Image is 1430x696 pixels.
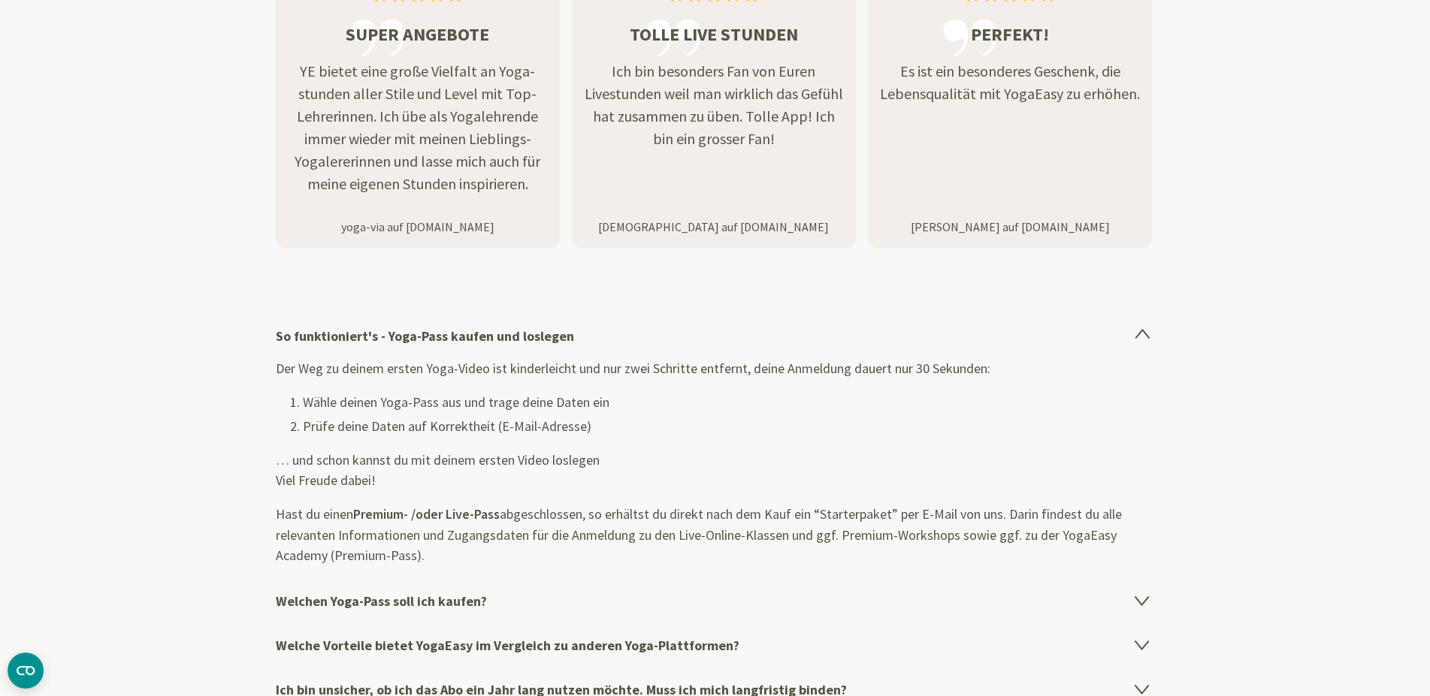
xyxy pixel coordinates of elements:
[572,60,856,150] p: Ich bin besonders Fan von Euren Livestunden weil man wirklich das Gefühl hat zusammen zu üben. To...
[303,416,1155,436] li: Prüfe deine Daten auf Korrektheit (E-Mail-Adresse)
[276,579,1155,623] h4: Welchen Yoga-Pass soll ich kaufen?
[303,392,1155,412] li: Wähle deinen Yoga-Pass aus und trage deine Daten ein
[868,60,1152,105] p: Es ist ein besonderes Geschenk, die Lebensqualität mit YogaEasy zu erhöhen.
[353,505,500,524] strong: Premium- /oder Live-Pass
[276,450,1155,490] p: … und schon kannst du mit deinem ersten Video loslegen Viel Freude dabei!
[276,21,560,48] h3: Super Angebote
[276,314,1155,358] h4: So funktioniert's - Yoga-Pass kaufen und loslegen
[276,504,1155,565] p: Hast du einen abgeschlossen, so erhältst du direkt nach dem Kauf ein “Starterpaket” per E-Mail vo...
[276,218,560,236] p: yoga-via auf [DOMAIN_NAME]
[572,21,856,48] h3: Tolle Live Stunden
[572,218,856,236] p: [DEMOGRAPHIC_DATA] auf [DOMAIN_NAME]
[868,21,1152,48] h3: Perfekt!
[276,358,1155,378] p: Der Weg zu deinem ersten Yoga-Video ist kinderleicht und nur zwei Schritte entfernt, deine Anmeld...
[8,652,44,688] button: CMP-Widget öffnen
[868,218,1152,236] p: [PERSON_NAME] auf [DOMAIN_NAME]
[276,623,1155,667] h4: Welche Vorteile bietet YogaEasy im Vergleich zu anderen Yoga-Plattformen?
[276,60,560,195] p: YE bietet eine große Vielfalt an Yoga-stunden aller Stile und Level mit Top-Lehrerinnen. Ich übe ...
